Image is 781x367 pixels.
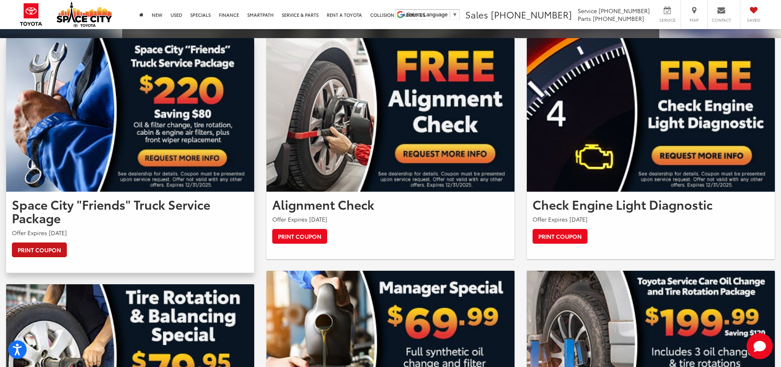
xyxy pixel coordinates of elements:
span: Contact [712,17,731,23]
span: Service [658,17,676,23]
a: Print Coupon [272,229,327,244]
h2: Space City "Friends" Truck Service Package [12,197,248,224]
img: Space City Toyota [57,2,112,27]
span: Select Language [407,11,448,18]
span: [PHONE_NUMBER] [599,7,650,15]
img: Check Engine Light Diagnostic [527,38,775,192]
img: Alignment Check [266,38,515,192]
h2: Check Engine Light Diagnostic [533,197,769,211]
span: Parts [578,14,591,23]
a: Select Language​ [407,11,458,18]
span: Saved [745,17,763,23]
button: Toggle Chat Window [747,333,773,359]
span: [PHONE_NUMBER] [593,14,644,23]
img: Space City "Friends" Truck Service Package [6,38,254,192]
svg: Start Chat [747,333,773,359]
p: Offer Expires [DATE] [533,215,769,223]
p: Offer Expires [DATE] [12,229,248,237]
span: Sales [465,8,488,21]
span: Map [685,17,703,23]
h2: Alignment Check [272,197,509,211]
a: Print Coupon [12,242,67,257]
span: Service [578,7,597,15]
a: Print Coupon [533,229,587,244]
span: [PHONE_NUMBER] [491,8,572,21]
p: Offer Expires [DATE] [272,215,509,223]
span: ▼ [452,11,458,18]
